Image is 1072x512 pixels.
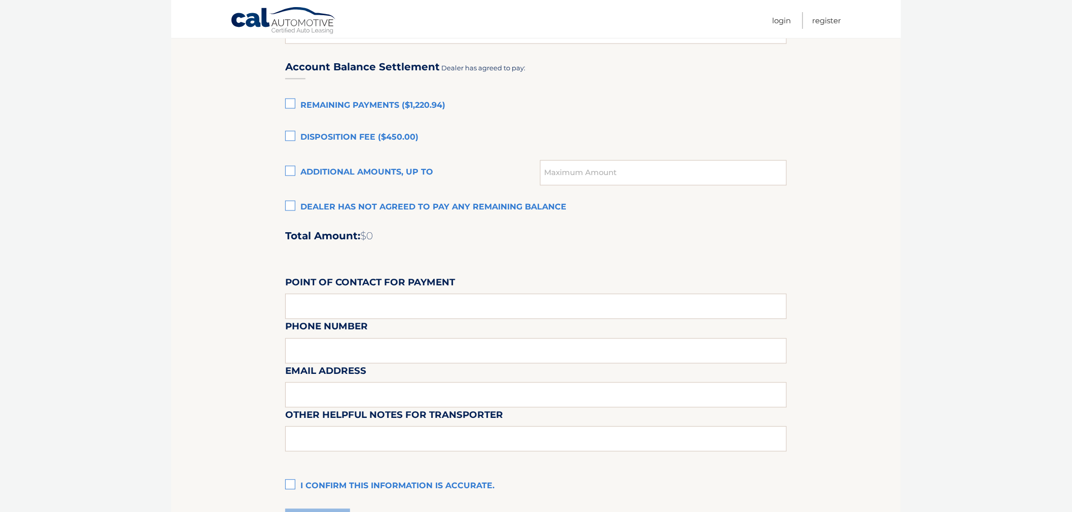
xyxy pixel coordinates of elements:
[285,163,540,183] label: Additional amounts, up to
[285,230,787,243] h2: Total Amount:
[285,408,503,426] label: Other helpful notes for transporter
[813,12,841,29] a: Register
[772,12,791,29] a: Login
[285,128,787,148] label: Disposition Fee ($450.00)
[285,275,455,294] label: Point of Contact for Payment
[285,364,366,382] label: Email Address
[285,198,787,218] label: Dealer has not agreed to pay any remaining balance
[285,61,440,73] h3: Account Balance Settlement
[231,7,337,36] a: Cal Automotive
[285,477,787,497] label: I confirm this information is accurate.
[285,96,787,116] label: Remaining Payments ($1,220.94)
[441,64,525,72] span: Dealer has agreed to pay:
[540,160,787,186] input: Maximum Amount
[360,230,373,242] span: $0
